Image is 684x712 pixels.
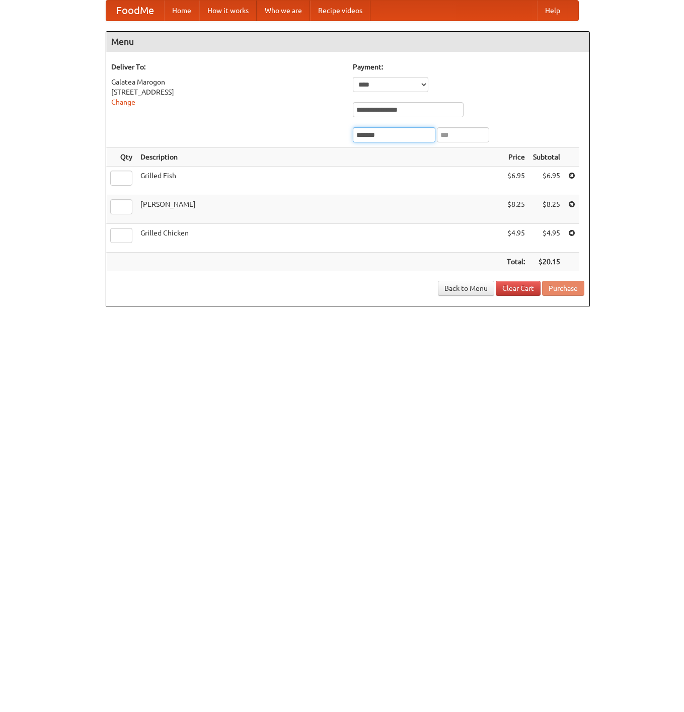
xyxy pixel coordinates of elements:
[503,167,529,195] td: $6.95
[529,195,564,224] td: $8.25
[111,62,343,72] h5: Deliver To:
[529,253,564,271] th: $20.15
[111,87,343,97] div: [STREET_ADDRESS]
[503,253,529,271] th: Total:
[257,1,310,21] a: Who we are
[542,281,584,296] button: Purchase
[353,62,584,72] h5: Payment:
[106,148,136,167] th: Qty
[111,98,135,106] a: Change
[106,1,164,21] a: FoodMe
[503,195,529,224] td: $8.25
[199,1,257,21] a: How it works
[537,1,568,21] a: Help
[136,224,503,253] td: Grilled Chicken
[503,148,529,167] th: Price
[136,167,503,195] td: Grilled Fish
[164,1,199,21] a: Home
[106,32,589,52] h4: Menu
[496,281,541,296] a: Clear Cart
[503,224,529,253] td: $4.95
[438,281,494,296] a: Back to Menu
[111,77,343,87] div: Galatea Marogon
[529,167,564,195] td: $6.95
[310,1,370,21] a: Recipe videos
[136,148,503,167] th: Description
[529,224,564,253] td: $4.95
[136,195,503,224] td: [PERSON_NAME]
[529,148,564,167] th: Subtotal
